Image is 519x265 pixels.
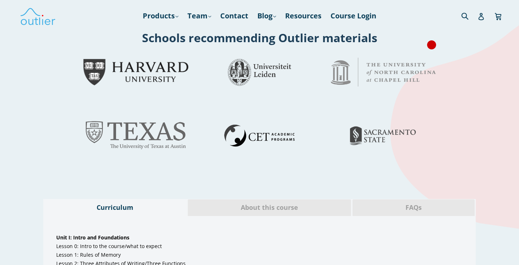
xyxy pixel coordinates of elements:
span: Curriculum [49,203,181,212]
span: Lesson 0: Intro to the course/what to expect [56,243,162,249]
a: Team [184,9,215,22]
a: Contact [217,9,252,22]
a: Resources [281,9,325,22]
a: Products [139,9,182,22]
img: Outlier Linguistics [20,5,56,26]
span: FAQs [358,203,469,212]
span: Unit I: Intro and Foundations [56,234,129,241]
input: Search [460,8,479,23]
a: Blog [254,9,280,22]
span: About this course [193,203,346,212]
a: Course Login [327,9,380,22]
